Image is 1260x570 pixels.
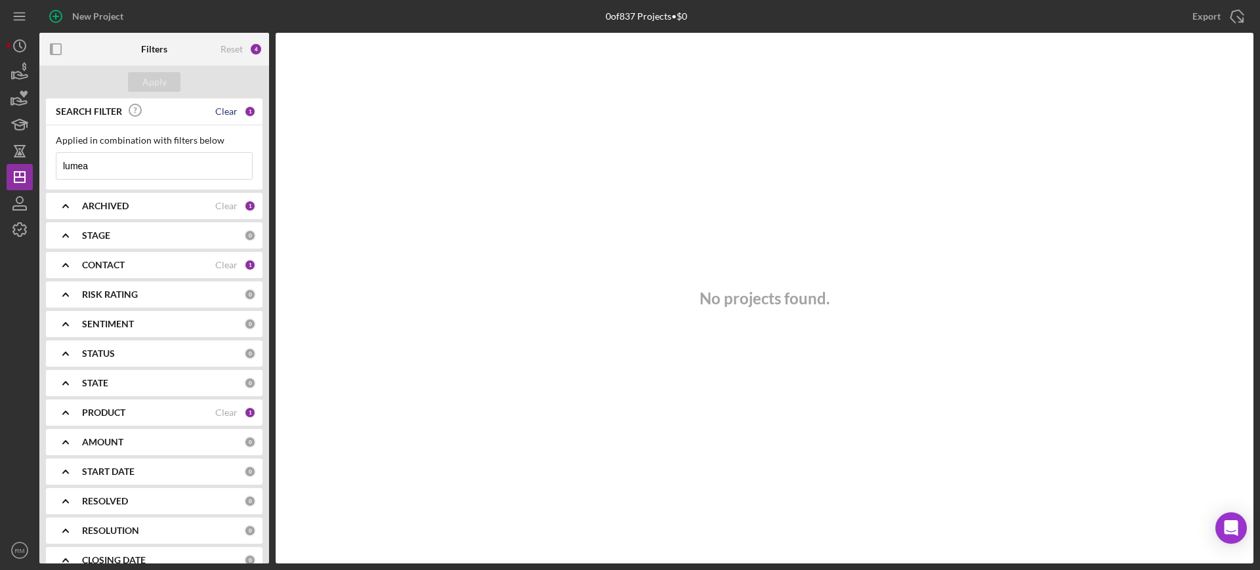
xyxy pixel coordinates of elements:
div: 0 [244,554,256,566]
h3: No projects found. [700,289,829,308]
div: Clear [215,260,238,270]
div: 1 [244,106,256,117]
b: STATUS [82,348,115,359]
b: RISK RATING [82,289,138,300]
div: Open Intercom Messenger [1215,512,1247,544]
div: Reset [220,44,243,54]
div: 1 [244,407,256,418]
div: 1 [244,200,256,212]
div: Clear [215,201,238,211]
div: 0 [244,230,256,241]
div: Apply [142,72,167,92]
div: 0 [244,348,256,359]
div: 0 [244,318,256,330]
text: RM [15,547,25,554]
div: 0 of 837 Projects • $0 [606,11,687,22]
b: AMOUNT [82,437,123,447]
div: Applied in combination with filters below [56,135,253,146]
b: STATE [82,378,108,388]
b: ARCHIVED [82,201,129,211]
b: Filters [141,44,167,54]
b: RESOLUTION [82,525,139,536]
b: PRODUCT [82,407,125,418]
b: STAGE [82,230,110,241]
b: SEARCH FILTER [56,106,122,117]
button: Apply [128,72,180,92]
div: 4 [249,43,262,56]
div: 1 [244,259,256,271]
button: Export [1179,3,1253,30]
b: RESOLVED [82,496,128,506]
div: New Project [72,3,123,30]
div: 0 [244,525,256,537]
b: START DATE [82,466,135,477]
b: CONTACT [82,260,125,270]
div: 0 [244,466,256,478]
b: CLOSING DATE [82,555,146,565]
div: Export [1192,3,1221,30]
div: 0 [244,377,256,389]
div: Clear [215,106,238,117]
button: New Project [39,3,136,30]
div: 0 [244,436,256,448]
b: SENTIMENT [82,319,134,329]
div: 0 [244,289,256,300]
button: RM [7,537,33,563]
div: 0 [244,495,256,507]
div: Clear [215,407,238,418]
